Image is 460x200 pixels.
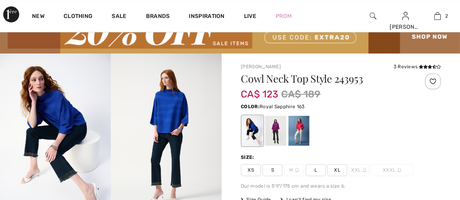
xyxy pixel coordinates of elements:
span: Inspiration [189,13,224,21]
span: XXL [349,164,369,176]
a: Sale [112,13,126,21]
a: 2 [422,11,454,21]
span: XL [327,164,347,176]
a: New [32,13,44,21]
span: M [284,164,304,176]
span: CA$ 189 [281,87,320,101]
img: search the website [370,11,376,21]
img: ring-m.svg [295,168,299,172]
img: 1ère Avenue [3,6,19,22]
a: Live [244,12,256,20]
span: CA$ 123 [241,81,278,100]
a: Brands [146,13,170,21]
img: My Bag [434,11,441,21]
span: XXXL [370,164,414,176]
a: [PERSON_NAME] [241,64,281,69]
img: My Info [402,11,409,21]
span: S [262,164,282,176]
span: Royal Sapphire 163 [260,104,304,109]
div: 3 Reviews [393,63,441,70]
div: Empress [265,116,286,146]
span: Help [18,6,34,13]
span: L [306,164,326,176]
div: Geranium [288,116,309,146]
div: Royal Sapphire 163 [242,116,263,146]
img: ring-m.svg [397,168,401,172]
div: Our model is 5'9"/175 cm and wears a size 6. [241,182,441,190]
span: XS [241,164,261,176]
div: [PERSON_NAME] [390,23,421,31]
a: Sign In [402,12,409,20]
a: Clothing [64,13,92,21]
a: Prom [276,12,292,20]
div: Size: [241,154,256,161]
img: ring-m.svg [362,168,366,172]
span: 2 [445,12,448,20]
h1: Cowl Neck Top Style 243953 [241,73,408,84]
span: Color: [241,104,260,109]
